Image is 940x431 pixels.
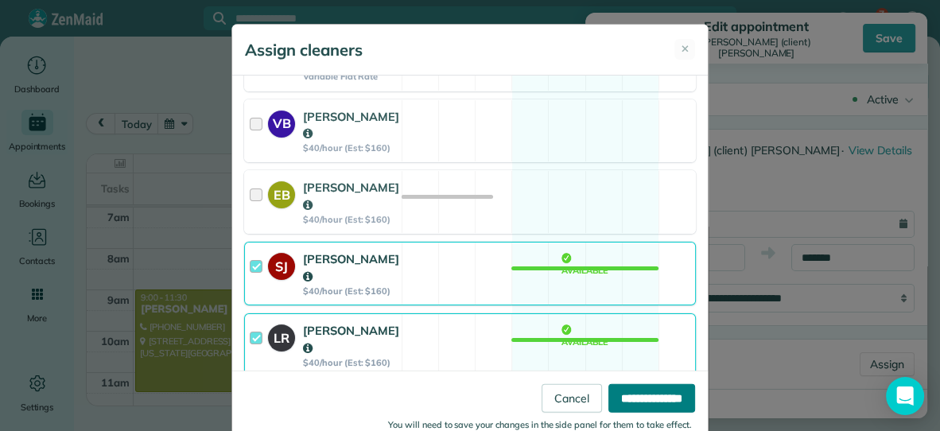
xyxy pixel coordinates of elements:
span: ✕ [681,41,689,57]
strong: [PERSON_NAME] [303,251,399,284]
strong: Variable Flat Rate [303,71,399,82]
strong: LR [268,324,295,348]
h5: Assign cleaners [245,39,363,61]
div: Open Intercom Messenger [886,377,924,415]
strong: $40/hour (Est: $160) [303,285,399,297]
small: You will need to save your changes in the side panel for them to take effect. [388,418,692,429]
strong: VB [268,111,295,134]
strong: $40/hour (Est: $160) [303,214,399,225]
strong: [PERSON_NAME] [303,109,399,142]
strong: SJ [268,253,295,276]
strong: EB [268,181,295,204]
strong: $40/hour (Est: $160) [303,142,399,153]
strong: [PERSON_NAME] [303,180,399,212]
strong: [PERSON_NAME] [303,323,399,355]
a: Cancel [542,383,602,412]
strong: $40/hour (Est: $160) [303,357,399,368]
